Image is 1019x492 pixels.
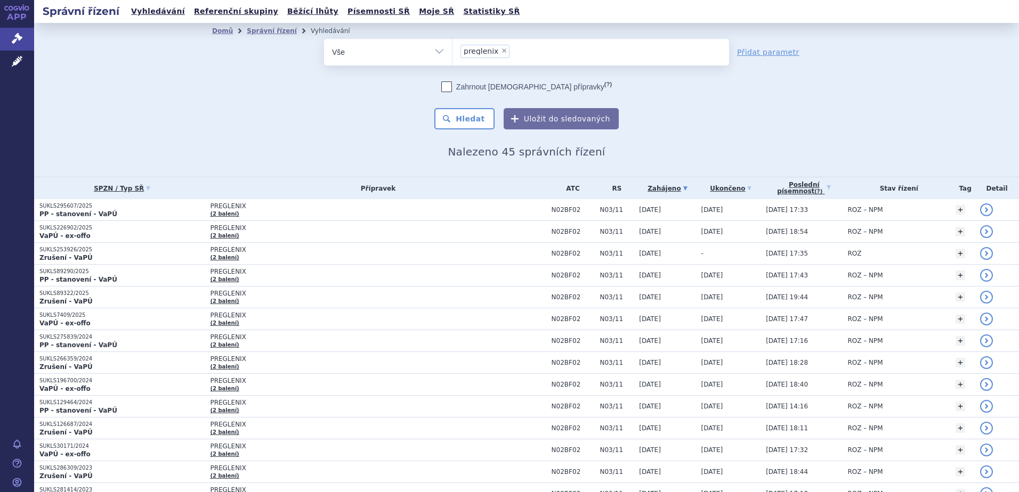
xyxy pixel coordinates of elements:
[701,228,723,235] span: [DATE]
[128,4,188,19] a: Vyhledávání
[639,293,661,301] span: [DATE]
[39,290,205,297] p: SUKLS89322/2025
[639,315,661,323] span: [DATE]
[39,429,93,436] strong: Zrušení - VaPÚ
[210,298,239,304] a: (2 balení)
[701,359,723,366] span: [DATE]
[847,468,883,475] span: ROZ – NPM
[701,272,723,279] span: [DATE]
[552,359,595,366] span: N02BF02
[210,451,239,457] a: (2 balení)
[39,421,205,428] p: SUKLS126687/2024
[210,202,476,210] span: PREGLENIX
[766,206,808,214] span: [DATE] 17:33
[600,359,634,366] span: N03/11
[552,446,595,454] span: N02BF02
[847,228,883,235] span: ROZ – NPM
[980,225,993,238] a: detail
[701,315,723,323] span: [DATE]
[956,380,965,389] a: +
[210,211,239,217] a: (2 balení)
[600,381,634,388] span: N03/11
[639,468,661,475] span: [DATE]
[639,359,661,366] span: [DATE]
[956,336,965,346] a: +
[210,276,239,282] a: (2 balení)
[191,4,281,19] a: Referenční skupiny
[847,315,883,323] span: ROZ – NPM
[464,47,498,55] span: preglenix
[39,363,93,371] strong: Zrušení - VaPÚ
[956,358,965,367] a: +
[847,293,883,301] span: ROZ – NPM
[956,292,965,302] a: +
[39,385,91,392] strong: VaPÚ - ex-offo
[39,407,117,414] strong: PP - stanovení - VaPÚ
[210,473,239,479] a: (2 balení)
[552,337,595,345] span: N02BF02
[39,399,205,406] p: SUKLS129464/2024
[814,188,822,195] abbr: (?)
[416,4,457,19] a: Moje SŘ
[501,47,507,54] span: ×
[210,342,239,348] a: (2 balení)
[956,270,965,280] a: +
[766,381,808,388] span: [DATE] 18:40
[980,378,993,391] a: detail
[701,381,723,388] span: [DATE]
[847,272,883,279] span: ROZ – NPM
[701,293,723,301] span: [DATE]
[701,424,723,432] span: [DATE]
[980,269,993,282] a: detail
[639,424,661,432] span: [DATE]
[766,293,808,301] span: [DATE] 19:44
[552,206,595,214] span: N02BF02
[39,450,91,458] strong: VaPÚ - ex-offo
[701,181,761,196] a: Ukončeno
[975,177,1019,199] th: Detail
[513,44,519,58] input: preglenix
[205,177,546,199] th: Přípravek
[39,464,205,472] p: SUKLS286309/2023
[247,27,297,35] a: Správní řízení
[39,319,91,327] strong: VaPÚ - ex-offo
[600,293,634,301] span: N03/11
[600,337,634,345] span: N03/11
[847,250,861,257] span: ROZ
[39,268,205,275] p: SUKLS89290/2025
[950,177,975,199] th: Tag
[766,315,808,323] span: [DATE] 17:47
[766,228,808,235] span: [DATE] 18:54
[701,403,723,410] span: [DATE]
[766,446,808,454] span: [DATE] 17:32
[39,442,205,450] p: SUKLS30171/2024
[210,320,239,326] a: (2 balení)
[956,205,965,215] a: +
[210,464,476,472] span: PREGLENIX
[639,403,661,410] span: [DATE]
[210,407,239,413] a: (2 balení)
[311,23,364,39] li: Vyhledávání
[980,465,993,478] a: detail
[504,108,619,129] button: Uložit do sledovaných
[600,446,634,454] span: N03/11
[600,403,634,410] span: N03/11
[980,291,993,304] a: detail
[701,206,723,214] span: [DATE]
[39,298,93,305] strong: Zrušení - VaPÚ
[766,403,808,410] span: [DATE] 14:16
[701,250,703,257] span: -
[842,177,950,199] th: Stav řízení
[847,206,883,214] span: ROZ – NPM
[39,202,205,210] p: SUKLS295607/2025
[210,333,476,341] span: PREGLENIX
[737,47,799,58] a: Přidat parametr
[39,333,205,341] p: SUKLS275839/2024
[956,227,965,236] a: +
[39,246,205,253] p: SUKLS253926/2025
[284,4,342,19] a: Běžící lhůty
[39,254,93,261] strong: Zrušení - VaPÚ
[210,377,476,384] span: PREGLENIX
[766,272,808,279] span: [DATE] 17:43
[212,27,233,35] a: Domů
